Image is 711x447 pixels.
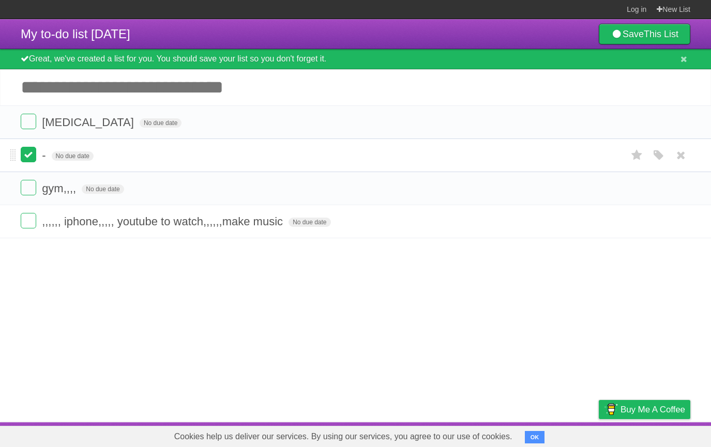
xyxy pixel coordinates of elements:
span: No due date [82,184,124,194]
span: - [42,149,48,162]
span: My to-do list [DATE] [21,27,130,41]
label: Done [21,147,36,162]
a: Terms [550,425,573,444]
span: Cookies help us deliver our services. By using our services, you agree to our use of cookies. [164,426,523,447]
span: No due date [52,151,94,161]
a: Suggest a feature [625,425,690,444]
span: No due date [140,118,181,128]
a: Privacy [585,425,612,444]
label: Done [21,213,36,228]
label: Done [21,180,36,195]
a: About [461,425,483,444]
span: Buy me a coffee [621,400,685,419]
a: Buy me a coffee [599,400,690,419]
label: Done [21,114,36,129]
a: SaveThis List [599,24,690,44]
span: gym,,,, [42,182,79,195]
span: No due date [289,218,330,227]
b: This List [644,29,678,39]
button: OK [525,431,545,443]
label: Star task [627,147,647,164]
span: ,,,,,, iphone,,,,, youtube to watch,,,,,,make music [42,215,285,228]
img: Buy me a coffee [604,400,618,418]
a: Developers [495,425,537,444]
span: [MEDICAL_DATA] [42,116,137,129]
